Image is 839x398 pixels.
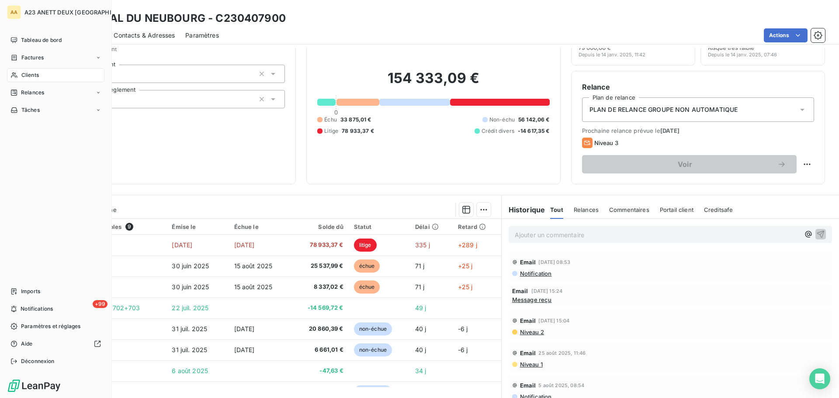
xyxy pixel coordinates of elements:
span: Échu [324,116,337,124]
span: Niveau 3 [594,139,618,146]
span: litige [354,239,377,252]
button: Actions [764,28,808,42]
span: Non-échu [489,116,515,124]
div: Statut [354,223,405,230]
a: Aide [7,337,104,351]
span: -6 j [458,325,468,332]
span: Paramètres et réglages [21,322,80,330]
span: 71 j [415,262,425,270]
span: 15 août 2025 [234,283,273,291]
span: Depuis le 14 janv. 2025, 07:46 [708,52,777,57]
button: Voir [582,155,797,173]
span: +99 [93,300,107,308]
span: Relances [21,89,44,97]
span: 5 août 2025, 08:54 [538,383,584,388]
h6: Historique [502,204,545,215]
span: Depuis le 14 janv. 2025, 11:42 [579,52,645,57]
span: non-échue [354,343,392,356]
div: Délai [415,223,447,230]
span: 6 août 2025 [172,367,208,374]
span: [DATE] 15:04 [538,318,569,323]
span: 31 juil. 2025 [172,325,207,332]
span: 33 875,01 € [340,116,371,124]
h2: 154 333,09 € [317,69,549,96]
span: Litige [324,127,338,135]
span: [DATE] [234,346,255,353]
h3: HOPITAL DU NEUBOURG - C230407900 [77,10,286,26]
span: Commentaires [609,206,649,213]
span: 8 337,02 € [295,283,343,291]
span: Crédit divers [482,127,514,135]
div: Open Intercom Messenger [809,368,830,389]
span: 34 j [415,367,426,374]
span: 30 juin 2025 [172,262,209,270]
span: Voir [593,161,777,168]
div: Pièces comptables [67,223,161,231]
span: Email [520,350,536,356]
div: Retard [458,223,496,230]
span: 6 661,01 € [295,346,343,354]
span: [DATE] [234,241,255,249]
span: 22 juil. 2025 [172,304,208,311]
span: 56 142,06 € [518,116,550,124]
span: Message reçu [512,296,552,303]
span: 0 [334,109,338,116]
span: Tâches [21,106,40,114]
span: 40 j [415,325,426,332]
span: Niveau 1 [519,361,543,368]
div: Solde dû [295,223,343,230]
span: [DATE] 15:24 [531,288,562,294]
span: 71 j [415,283,425,291]
span: 31 juil. 2025 [172,346,207,353]
span: Factures [21,54,44,62]
span: 25 août 2025, 11:46 [538,350,586,356]
span: Tout [550,206,563,213]
span: Email [520,382,536,389]
span: Portail client [660,206,693,213]
span: A23 ANETT DEUX [GEOGRAPHIC_DATA] [24,9,135,16]
span: 40 j [415,346,426,353]
span: -47,63 € [295,367,343,375]
span: non-échue [354,322,392,336]
span: 9 [125,223,133,231]
span: 20 860,39 € [295,325,343,333]
span: -6 j [458,346,468,353]
span: +25 j [458,283,473,291]
span: Email [512,287,528,294]
span: Relances [574,206,599,213]
span: Notification [519,270,552,277]
span: Propriétés Client [70,45,285,58]
span: 335 j [415,241,430,249]
span: [DATE] [660,127,680,134]
span: échue [354,280,380,294]
img: Logo LeanPay [7,379,61,393]
span: Déconnexion [21,357,55,365]
span: Imports [21,287,40,295]
span: -14 569,72 € [295,304,343,312]
span: [DATE] 08:53 [538,260,570,265]
span: Niveau 2 [519,329,544,336]
span: -14 617,35 € [518,127,550,135]
span: PLAN DE RELANCE GROUPE NON AUTOMATIQUE [589,105,738,114]
span: [DATE] [234,325,255,332]
span: 30 juin 2025 [172,283,209,291]
span: Email [520,259,536,266]
span: 25 537,99 € [295,262,343,270]
span: 78 933,37 € [295,241,343,249]
span: Aide [21,340,33,348]
span: +289 j [458,241,477,249]
div: Échue le [234,223,285,230]
span: échue [354,260,380,273]
span: 49 j [415,304,426,311]
span: Paramètres [185,31,219,40]
span: Email [520,317,536,324]
span: Clients [21,71,39,79]
h6: Relance [582,82,814,92]
span: Creditsafe [704,206,733,213]
span: Prochaine relance prévue le [582,127,814,134]
span: 78 933,37 € [342,127,374,135]
div: AA [7,5,21,19]
span: +25 j [458,262,473,270]
span: 15 août 2025 [234,262,273,270]
span: [DATE] [172,241,192,249]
